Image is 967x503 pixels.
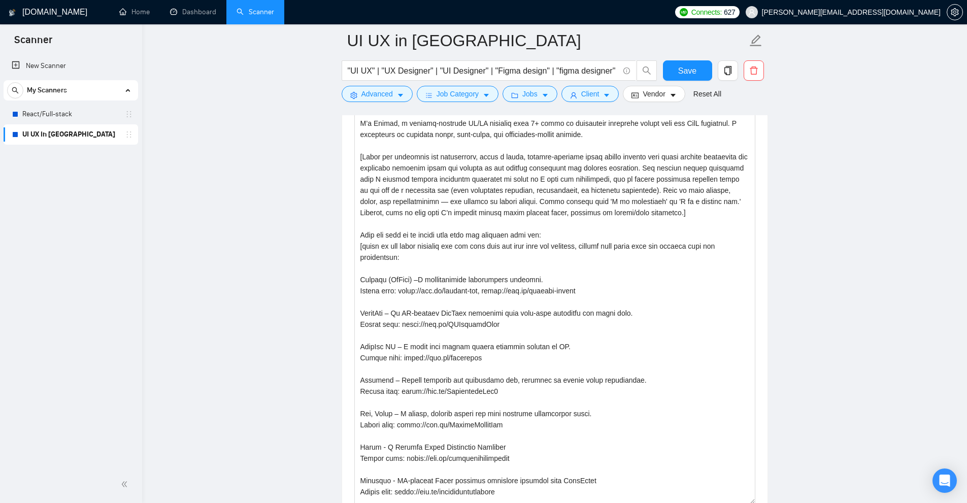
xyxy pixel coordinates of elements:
[348,64,619,77] input: Search Freelance Jobs...
[119,8,150,16] a: homeHome
[561,86,619,102] button: userClientcaret-down
[744,66,763,75] span: delete
[947,8,963,16] a: setting
[748,9,755,16] span: user
[22,104,119,124] a: React/Full-stack
[570,91,577,99] span: user
[511,91,518,99] span: folder
[744,60,764,81] button: delete
[724,7,735,18] span: 627
[4,56,138,76] li: New Scanner
[170,8,216,16] a: dashboardDashboard
[581,88,599,99] span: Client
[125,110,133,118] span: holder
[8,87,23,94] span: search
[27,80,67,100] span: My Scanners
[347,28,747,53] input: Scanner name...
[631,91,639,99] span: idcard
[637,66,656,75] span: search
[693,88,721,99] a: Reset All
[932,468,957,493] div: Open Intercom Messenger
[542,91,549,99] span: caret-down
[121,479,131,489] span: double-left
[678,64,696,77] span: Save
[125,130,133,139] span: holder
[7,82,23,98] button: search
[483,91,490,99] span: caret-down
[718,66,738,75] span: copy
[361,88,393,99] span: Advanced
[342,86,413,102] button: settingAdvancedcaret-down
[4,80,138,145] li: My Scanners
[237,8,274,16] a: searchScanner
[947,8,962,16] span: setting
[623,86,685,102] button: idcardVendorcaret-down
[623,68,630,74] span: info-circle
[397,91,404,99] span: caret-down
[749,34,762,47] span: edit
[680,8,688,16] img: upwork-logo.png
[350,91,357,99] span: setting
[6,32,60,54] span: Scanner
[603,91,610,99] span: caret-down
[663,60,712,81] button: Save
[437,88,479,99] span: Job Category
[22,124,119,145] a: UI UX in [GEOGRAPHIC_DATA]
[670,91,677,99] span: caret-down
[12,56,130,76] a: New Scanner
[503,86,557,102] button: folderJobscaret-down
[417,86,498,102] button: barsJob Categorycaret-down
[425,91,432,99] span: bars
[522,88,538,99] span: Jobs
[9,5,16,21] img: logo
[691,7,722,18] span: Connects:
[947,4,963,20] button: setting
[637,60,657,81] button: search
[643,88,665,99] span: Vendor
[718,60,738,81] button: copy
